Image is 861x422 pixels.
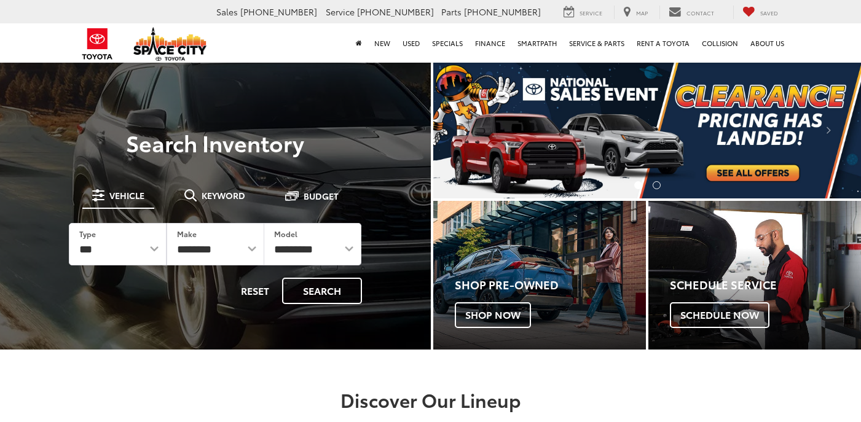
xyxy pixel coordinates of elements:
span: [PHONE_NUMBER] [240,6,317,18]
span: Shop Now [455,302,531,328]
a: Home [350,23,368,63]
label: Model [274,229,297,239]
a: My Saved Vehicles [733,6,787,19]
span: Service [580,9,602,17]
img: Space City Toyota [133,27,207,61]
a: About Us [744,23,790,63]
button: Click to view next picture. [797,86,861,174]
span: Sales [216,6,238,18]
a: Collision [696,23,744,63]
a: Finance [469,23,511,63]
a: Used [396,23,426,63]
div: Toyota [433,201,646,350]
span: Budget [304,192,339,200]
h4: Schedule Service [670,279,861,291]
li: Go to slide number 2. [653,181,661,189]
img: Toyota [74,24,120,64]
span: Schedule Now [670,302,769,328]
a: Rent a Toyota [631,23,696,63]
li: Go to slide number 1. [634,181,642,189]
div: Toyota [648,201,861,350]
span: Keyword [202,191,245,200]
a: Specials [426,23,469,63]
span: Vehicle [109,191,144,200]
button: Search [282,278,362,304]
a: Schedule Service Schedule Now [648,201,861,350]
button: Reset [230,278,280,304]
span: Map [636,9,648,17]
a: Service & Parts [563,23,631,63]
a: Contact [659,6,723,19]
a: New [368,23,396,63]
span: Parts [441,6,462,18]
label: Make [177,229,197,239]
button: Click to view previous picture. [433,86,497,174]
label: Type [79,229,96,239]
span: Contact [686,9,714,17]
a: Map [614,6,657,19]
span: [PHONE_NUMBER] [357,6,434,18]
a: Shop Pre-Owned Shop Now [433,201,646,350]
span: Saved [760,9,778,17]
span: [PHONE_NUMBER] [464,6,541,18]
span: Service [326,6,355,18]
h2: Discover Our Lineup [81,389,781,410]
a: SmartPath [511,23,563,63]
h3: Search Inventory [52,130,379,155]
a: Service [554,6,611,19]
h4: Shop Pre-Owned [455,279,646,291]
